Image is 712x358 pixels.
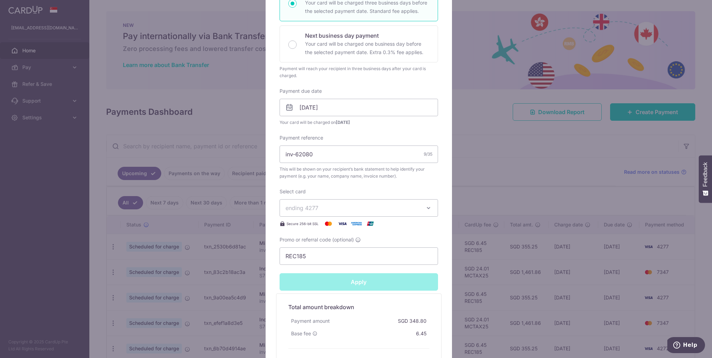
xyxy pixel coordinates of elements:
[336,120,350,125] span: [DATE]
[413,327,429,340] div: 6.45
[280,199,438,217] button: ending 4277
[395,315,429,327] div: SGD 348.80
[280,65,438,79] div: Payment will reach your recipient in three business days after your card is charged.
[305,40,429,57] p: Your card will be charged one business day before the selected payment date. Extra 0.3% fee applies.
[280,134,323,141] label: Payment reference
[321,219,335,228] img: Mastercard
[363,219,377,228] img: UnionPay
[285,204,318,211] span: ending 4277
[702,162,709,187] span: Feedback
[349,219,363,228] img: American Express
[280,99,438,116] input: DD / MM / YYYY
[335,219,349,228] img: Visa
[287,221,319,226] span: Secure 256-bit SSL
[280,88,322,95] label: Payment due date
[699,155,712,203] button: Feedback - Show survey
[667,337,705,355] iframe: Opens a widget where you can find more information
[280,236,354,243] span: Promo or referral code (optional)
[288,303,429,311] h5: Total amount breakdown
[288,315,333,327] div: Payment amount
[424,151,432,158] div: 9/35
[305,31,429,40] p: Next business day payment
[280,188,306,195] label: Select card
[291,330,311,337] span: Base fee
[280,166,438,180] span: This will be shown on your recipient’s bank statement to help identify your payment (e.g. your na...
[280,119,438,126] span: Your card will be charged on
